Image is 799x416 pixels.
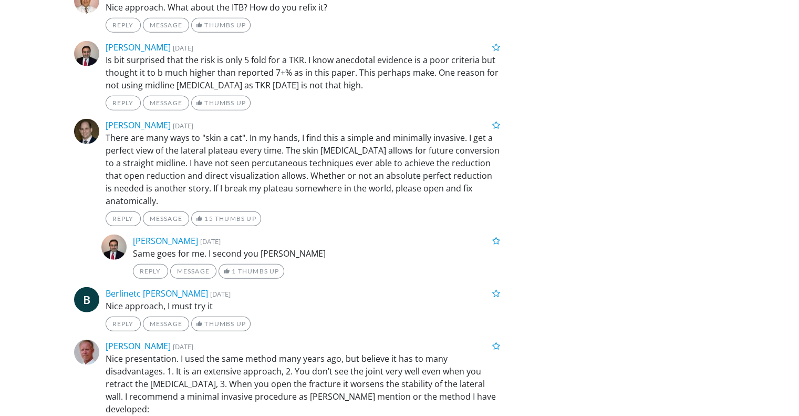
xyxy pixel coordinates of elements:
a: [PERSON_NAME] [106,340,171,352]
p: Is bit surprised that the risk is only 5 fold for a TKR. I know anecdotal evidence is a poor crit... [106,54,501,92]
a: [PERSON_NAME] [106,42,171,53]
a: B [74,287,99,312]
small: [DATE] [200,237,221,246]
small: [DATE] [173,121,193,130]
a: Thumbs Up [191,18,251,33]
p: Same goes for me. I second you [PERSON_NAME] [133,247,501,260]
a: Message [143,317,189,331]
img: Avatar [74,340,99,365]
p: There are many ways to "skin a cat". In my hands, I find this a simple and minimally invasive. I ... [106,131,501,207]
a: [PERSON_NAME] [133,235,198,247]
span: 15 [204,215,213,222]
p: Nice approach. What about the ITB? How do you refix it? [106,1,501,14]
a: 1 Thumbs Up [219,264,284,279]
a: Message [143,96,189,110]
img: Avatar [101,235,127,260]
a: Reply [133,264,168,279]
a: Thumbs Up [191,96,251,110]
span: 1 [232,267,236,275]
p: Nice approach, I must try it [106,300,501,312]
small: [DATE] [173,43,193,53]
small: [DATE] [210,289,231,299]
img: Avatar [74,41,99,66]
a: Message [143,18,189,33]
a: Berlinetc [PERSON_NAME] [106,288,208,299]
a: 15 Thumbs Up [191,211,261,226]
a: Message [143,211,189,226]
a: Thumbs Up [191,317,251,331]
a: Message [170,264,216,279]
a: Reply [106,96,141,110]
a: Reply [106,18,141,33]
a: Reply [106,211,141,226]
img: Avatar [74,119,99,144]
a: Reply [106,317,141,331]
small: [DATE] [173,342,193,351]
a: [PERSON_NAME] [106,119,171,131]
